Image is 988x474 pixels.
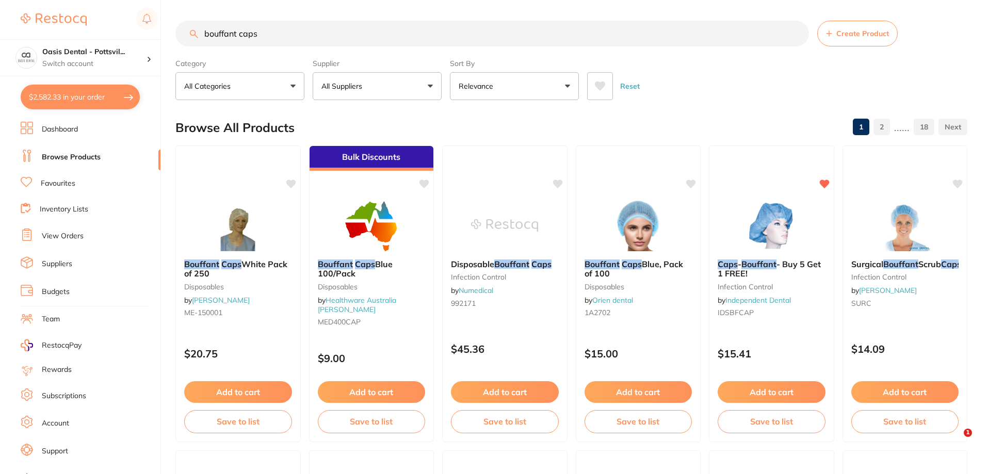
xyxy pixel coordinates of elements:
[883,259,918,269] em: Bouffant
[851,343,959,355] p: $14.09
[318,296,396,314] a: Healthware Australia [PERSON_NAME]
[914,117,934,137] a: 18
[725,296,791,305] a: Independent Dental
[42,152,101,162] a: Browse Products
[605,200,672,251] img: Bouffant Caps Blue, Pack of 100
[851,286,917,295] span: by
[313,72,442,100] button: All Suppliers
[42,59,147,69] p: Switch account
[585,410,692,433] button: Save to list
[918,259,941,269] span: Scrub
[184,259,219,269] em: Bouffant
[853,117,869,137] a: 1
[184,296,250,305] span: by
[175,121,295,135] h2: Browse All Products
[175,59,304,68] label: Category
[42,340,82,351] span: RestocqPay
[718,259,825,279] b: Caps - Bouffant - Buy 5 Get 1 FREE!
[450,59,579,68] label: Sort By
[871,200,938,251] img: Surgical Bouffant Scrub Caps
[21,8,87,31] a: Restocq Logo
[738,259,741,269] span: -
[941,259,961,269] em: Caps
[42,391,86,401] a: Subscriptions
[459,81,497,91] p: Relevance
[184,259,287,279] span: White Pack of 250
[310,146,434,171] div: Bulk Discounts
[585,381,692,403] button: Add to cart
[718,283,825,291] small: infection control
[451,410,559,433] button: Save to list
[585,259,692,279] b: Bouffant Caps Blue, Pack of 100
[617,72,643,100] button: Reset
[585,283,692,291] small: disposables
[592,296,633,305] a: Orien dental
[718,259,821,279] span: - Buy 5 Get 1 FREE!
[184,410,292,433] button: Save to list
[175,72,304,100] button: All Categories
[42,47,147,57] h4: Oasis Dental - Pottsville
[718,308,754,317] span: IDSBFCAP
[204,200,271,251] img: Bouffant Caps White Pack of 250
[738,200,805,251] img: Caps - Bouffant - Buy 5 Get 1 FREE!
[585,348,692,359] p: $15.00
[585,259,683,279] span: Blue, Pack of 100
[451,273,559,281] small: infection control
[531,259,552,269] em: Caps
[42,231,84,241] a: View Orders
[585,296,633,305] span: by
[318,259,353,269] em: Bouffant
[585,308,610,317] span: 1A2702
[313,59,442,68] label: Supplier
[321,81,366,91] p: All Suppliers
[451,299,476,308] span: 992171
[42,314,60,324] a: Team
[21,339,82,351] a: RestocqPay
[318,259,426,279] b: Bouffant Caps Blue 100/Pack
[471,200,538,251] img: Disposable Bouffant Caps
[184,283,292,291] small: disposables
[355,259,375,269] em: Caps
[192,296,250,305] a: [PERSON_NAME]
[318,381,426,403] button: Add to cart
[338,200,405,251] img: Bouffant Caps Blue 100/Pack
[184,348,292,359] p: $20.75
[817,21,898,46] button: Create Product
[451,381,559,403] button: Add to cart
[851,381,959,403] button: Add to cart
[851,259,883,269] span: Surgical
[184,81,235,91] p: All Categories
[718,259,738,269] em: Caps
[184,381,292,403] button: Add to cart
[718,296,791,305] span: by
[318,410,426,433] button: Save to list
[851,273,959,281] small: infection control
[450,72,579,100] button: Relevance
[318,296,396,314] span: by
[964,429,972,437] span: 1
[718,381,825,403] button: Add to cart
[836,29,889,38] span: Create Product
[894,121,910,133] p: ......
[221,259,241,269] em: Caps
[42,365,72,375] a: Rewards
[184,308,222,317] span: ME-150001
[318,259,393,279] span: Blue 100/Pack
[40,204,88,215] a: Inventory Lists
[318,283,426,291] small: Disposables
[42,124,78,135] a: Dashboard
[318,352,426,364] p: $9.00
[494,259,529,269] em: Bouffant
[741,259,776,269] em: Bouffant
[42,418,69,429] a: Account
[16,47,37,68] img: Oasis Dental - Pottsville
[42,287,70,297] a: Budgets
[451,259,559,269] b: Disposable Bouffant Caps
[718,410,825,433] button: Save to list
[451,343,559,355] p: $45.36
[718,348,825,359] p: $15.41
[459,286,493,295] a: Numedical
[42,446,68,456] a: Support
[622,259,642,269] em: Caps
[585,259,620,269] em: Bouffant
